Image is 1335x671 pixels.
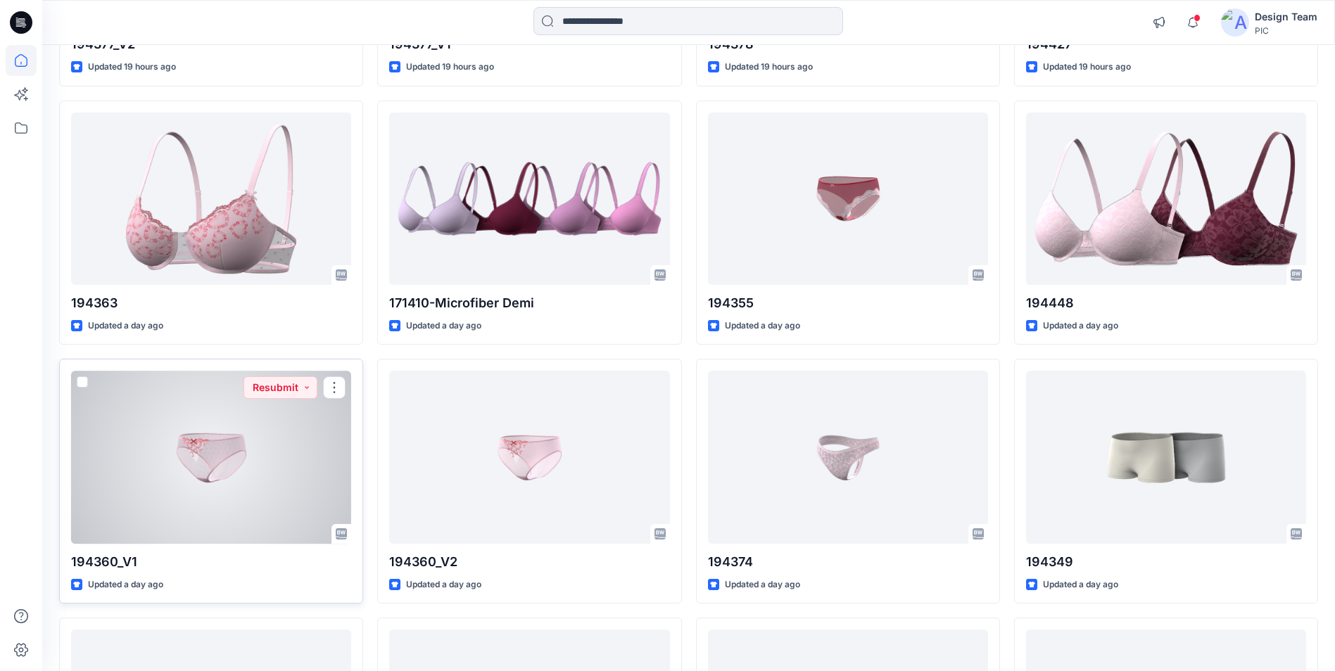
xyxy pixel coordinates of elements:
[1026,113,1306,285] a: 194448
[406,60,494,75] p: Updated 19 hours ago
[389,293,669,313] p: 171410-Microfiber Demi
[1026,293,1306,313] p: 194448
[708,293,988,313] p: 194355
[88,60,176,75] p: Updated 19 hours ago
[1255,25,1317,36] div: PIC
[389,371,669,543] a: 194360_V2
[725,577,800,592] p: Updated a day ago
[389,552,669,572] p: 194360_V2
[71,113,351,285] a: 194363
[71,371,351,543] a: 194360_V1
[725,60,813,75] p: Updated 19 hours ago
[406,577,481,592] p: Updated a day ago
[71,552,351,572] p: 194360_V1
[1221,8,1249,37] img: avatar
[1255,8,1317,25] div: Design Team
[406,319,481,333] p: Updated a day ago
[725,319,800,333] p: Updated a day ago
[1043,319,1118,333] p: Updated a day ago
[389,113,669,285] a: 171410-Microfiber Demi
[708,552,988,572] p: 194374
[1043,60,1131,75] p: Updated 19 hours ago
[708,371,988,543] a: 194374
[1026,552,1306,572] p: 194349
[708,113,988,285] a: 194355
[88,319,163,333] p: Updated a day ago
[1043,577,1118,592] p: Updated a day ago
[1026,371,1306,543] a: 194349
[88,577,163,592] p: Updated a day ago
[71,293,351,313] p: 194363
